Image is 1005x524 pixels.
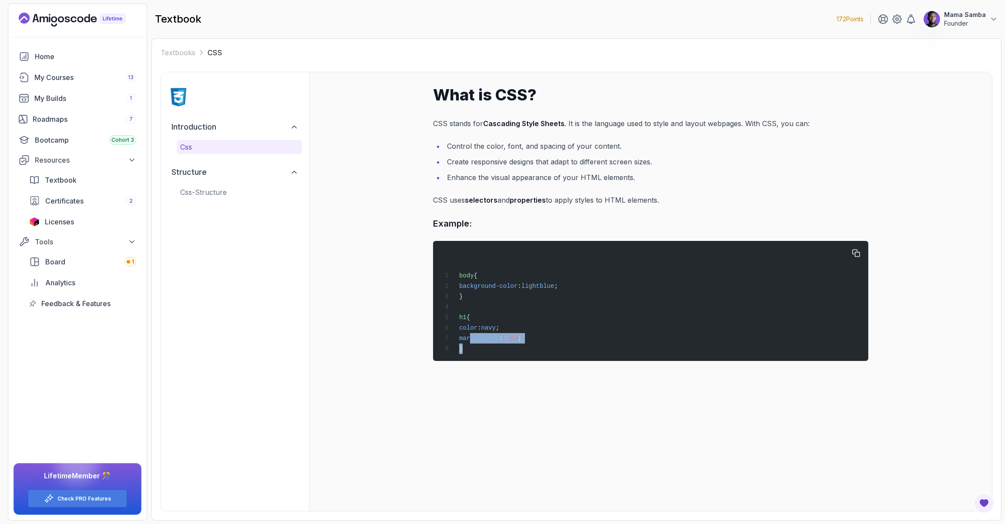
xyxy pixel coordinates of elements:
img: jetbrains icon [29,217,40,226]
span: lightblue [521,283,555,290]
span: body [459,272,474,279]
span: } [459,293,463,300]
span: CSS [208,48,222,57]
p: Founder [944,19,986,28]
p: css [180,142,299,152]
button: structure [168,163,302,182]
span: px [511,335,518,342]
div: My Courses [34,72,136,83]
a: Check PRO Features [57,495,111,502]
span: Cohort 3 [111,137,134,144]
span: 7 [129,116,133,123]
span: Analytics [45,277,75,288]
span: 20 [503,335,511,342]
span: : [477,324,481,331]
span: 2 [129,197,133,204]
a: certificates [24,192,141,210]
p: Mama Samba [944,10,986,19]
a: textbook [24,171,141,189]
li: Control the color, font, and spacing of your content. [444,140,868,152]
img: css logo [168,86,189,107]
button: introduction [168,117,302,137]
h3: Example: [433,217,868,230]
img: user profile image [924,11,940,27]
span: Textbook [45,175,77,185]
span: Board [45,257,65,267]
strong: properties [510,196,546,204]
p: css-structure [180,187,299,197]
span: background-color [459,283,518,290]
h2: structure [171,166,207,178]
span: ; [554,283,558,290]
span: 1 [130,95,132,102]
a: bootcamp [13,131,141,149]
div: Bootcamp [35,135,136,145]
a: board [24,253,141,270]
h2: introduction [171,121,216,133]
p: 172 Points [837,15,864,23]
a: builds [13,90,141,107]
a: licenses [24,213,141,230]
a: home [13,48,141,65]
a: Landing page [19,13,145,27]
p: CSS uses and to apply styles to HTML elements. [433,194,868,206]
strong: selectors [465,196,497,204]
span: { [467,314,470,321]
div: Home [35,51,136,62]
span: ; [518,335,521,342]
button: Tools [13,234,141,250]
span: navy [481,324,496,331]
li: Create responsive designs that adapt to different screen sizes. [444,156,868,168]
span: { [474,272,477,279]
a: roadmaps [13,110,141,128]
span: : [518,283,521,290]
span: color [459,324,477,331]
a: analytics [24,274,141,291]
span: margin-left [459,335,499,342]
a: Textbooks [161,47,195,58]
li: Enhance the visual appearance of your HTML elements. [444,171,868,184]
button: Open Feedback Button [974,493,995,514]
h1: What is CSS? [433,86,868,103]
div: Roadmaps [33,114,136,124]
div: Tools [35,237,136,247]
span: ; [496,324,499,331]
a: feedback [24,295,141,312]
span: : [499,335,503,342]
button: Resources [13,152,141,168]
a: courses [13,69,141,86]
span: Licenses [45,217,74,227]
span: h1 [459,314,467,321]
h2: textbook [155,12,202,26]
button: css-structure [177,185,302,199]
span: 1 [132,258,134,265]
button: css [177,140,302,154]
div: My Builds [34,93,136,103]
span: 13 [128,74,134,81]
div: Resources [35,155,136,165]
button: Check PRO Features [28,490,127,507]
button: user profile imageMama SambaFounder [923,10,998,28]
span: } [459,345,463,352]
p: CSS stands for . It is the language used to style and layout webpages. With CSS, you can: [433,117,868,130]
span: Certificates [45,196,84,206]
span: Feedback & Features [41,298,111,309]
strong: Cascading Style Sheets [483,119,565,128]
